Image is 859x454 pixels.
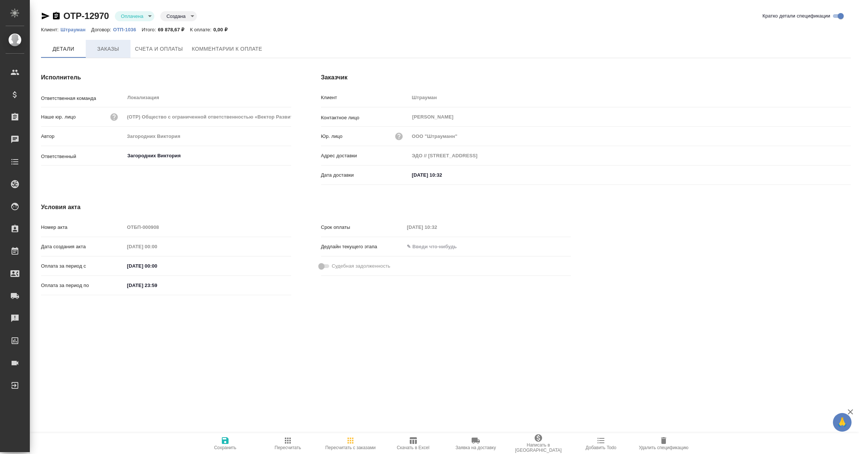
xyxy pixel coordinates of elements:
[409,131,851,142] input: Пустое поле
[321,171,409,179] p: Дата доставки
[41,27,60,32] p: Клиент:
[142,27,158,32] p: Итого:
[321,114,409,122] p: Контактное лицо
[409,170,475,180] input: ✎ Введи что-нибудь
[91,27,113,32] p: Договор:
[41,12,50,21] button: Скопировать ссылку для ЯМессенджера
[41,262,125,270] p: Оплата за период с
[213,27,233,32] p: 0,00 ₽
[762,12,830,20] span: Кратко детали спецификации
[321,152,409,160] p: Адрес доставки
[160,11,196,21] div: Оплачена
[45,44,81,54] span: Детали
[321,94,409,101] p: Клиент
[115,11,154,21] div: Оплачена
[52,12,61,21] button: Скопировать ссылку
[409,92,851,103] input: Пустое поле
[41,113,76,121] p: Наше юр. лицо
[90,44,126,54] span: Заказы
[409,150,851,161] input: Пустое поле
[125,111,291,122] input: Пустое поле
[125,241,190,252] input: Пустое поле
[63,11,109,21] a: OTP-12970
[41,203,571,212] h4: Условия акта
[41,153,125,160] p: Ответственный
[404,241,469,252] input: ✎ Введи что-нибудь
[836,414,849,430] span: 🙏
[833,413,852,432] button: 🙏
[60,27,91,32] p: Штрауман
[321,224,405,231] p: Срок оплаты
[192,44,262,54] span: Комментарии к оплате
[41,282,125,289] p: Оплата за период по
[113,26,142,32] a: ОТП-1036
[287,155,289,157] button: Open
[41,243,125,250] p: Дата создания акта
[60,26,91,32] a: Штрауман
[135,44,183,54] span: Счета и оплаты
[125,131,291,142] input: Пустое поле
[164,13,188,19] button: Создана
[125,261,190,271] input: ✎ Введи что-нибудь
[125,280,190,291] input: ✎ Введи что-нибудь
[321,243,405,250] p: Дедлайн текущего этапа
[41,95,125,102] p: Ответственная команда
[332,262,390,270] span: Судебная задолженность
[119,13,145,19] button: Оплачена
[404,222,469,233] input: Пустое поле
[321,133,343,140] p: Юр. лицо
[41,133,125,140] p: Автор
[41,224,125,231] p: Номер акта
[41,73,291,82] h4: Исполнитель
[113,27,142,32] p: ОТП-1036
[190,27,213,32] p: К оплате:
[321,73,851,82] h4: Заказчик
[125,222,291,233] input: Пустое поле
[158,27,190,32] p: 69 878,67 ₽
